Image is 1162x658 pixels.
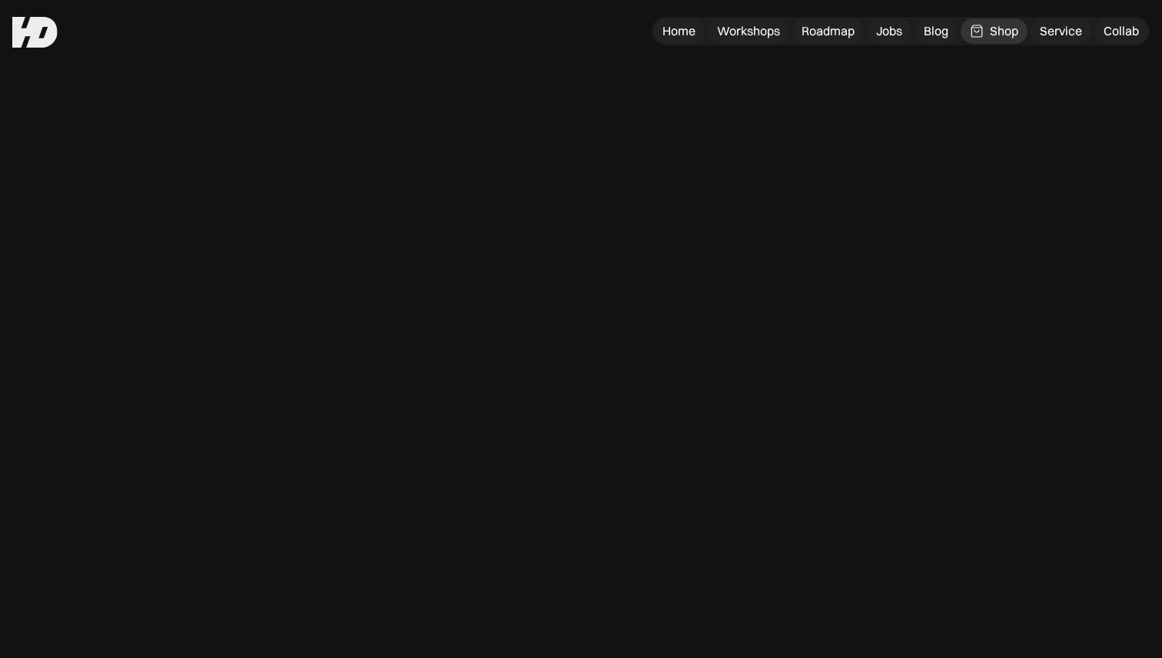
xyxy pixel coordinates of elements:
[915,18,958,44] a: Blog
[653,18,705,44] a: Home
[1040,23,1082,39] div: Service
[662,23,696,39] div: Home
[792,18,864,44] a: Roadmap
[1104,23,1139,39] div: Collab
[1094,18,1148,44] a: Collab
[867,18,911,44] a: Jobs
[708,18,789,44] a: Workshops
[961,18,1028,44] a: Shop
[876,23,902,39] div: Jobs
[990,23,1018,39] div: Shop
[802,23,855,39] div: Roadmap
[717,23,780,39] div: Workshops
[924,23,948,39] div: Blog
[1031,18,1091,44] a: Service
